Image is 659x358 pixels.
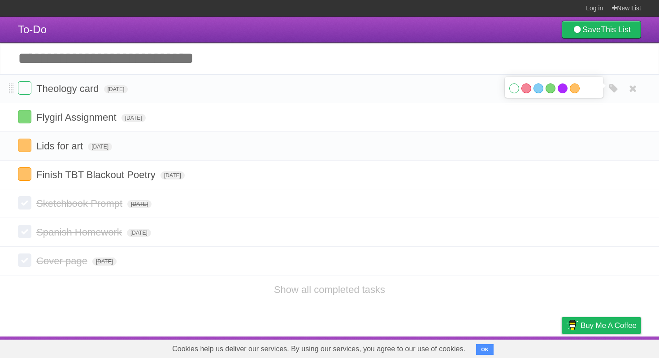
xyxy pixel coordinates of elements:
label: Done [18,167,31,181]
a: Buy me a coffee [562,317,641,334]
span: [DATE] [121,114,146,122]
a: Terms [520,339,539,356]
span: [DATE] [127,229,151,237]
span: Cookies help us deliver our services. By using our services, you agree to our use of cookies. [163,340,474,358]
b: This List [601,25,631,34]
label: Purple [558,83,568,93]
span: [DATE] [88,143,112,151]
span: Lids for art [36,140,85,152]
span: Sketchbook Prompt [36,198,125,209]
span: Buy me a coffee [581,318,637,333]
label: Blue [533,83,543,93]
span: Finish TBT Blackout Poetry [36,169,158,180]
label: Red [521,83,531,93]
span: To-Do [18,23,47,35]
img: Buy me a coffee [566,318,578,333]
label: Done [18,139,31,152]
label: Done [18,110,31,123]
span: Theology card [36,83,101,94]
span: Cover page [36,255,90,266]
label: Green [546,83,555,93]
span: [DATE] [127,200,152,208]
a: Show all completed tasks [274,284,385,295]
a: Privacy [550,339,573,356]
label: Done [18,81,31,95]
span: Flygirl Assignment [36,112,119,123]
label: Done [18,253,31,267]
label: Done [18,225,31,238]
span: [DATE] [92,258,117,266]
a: SaveThis List [562,21,641,39]
label: Orange [570,83,580,93]
span: [DATE] [160,171,185,179]
a: Developers [472,339,508,356]
a: About [442,339,461,356]
span: [DATE] [104,85,128,93]
a: Suggest a feature [585,339,641,356]
label: Done [18,196,31,210]
button: OK [476,344,494,355]
span: Spanish Homework [36,227,124,238]
label: White [509,83,519,93]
